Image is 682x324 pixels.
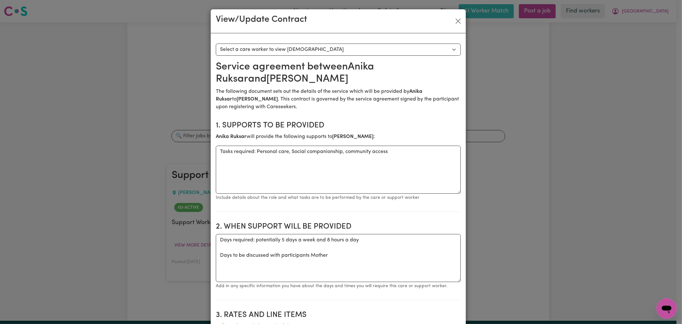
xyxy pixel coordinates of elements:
b: [PERSON_NAME] [332,134,373,139]
button: Close [453,16,463,26]
h3: View/Update Contract [216,14,307,25]
iframe: Button to launch messaging window [656,298,677,319]
small: Include details about the role and what tasks are to be performed by the care or support worker [216,195,419,200]
h2: 3. Rates and Line Items [216,311,461,320]
h2: Service agreement between Anika Ruksar and [PERSON_NAME] [216,61,461,85]
textarea: Days required: potentially 5 days a week and 8 hours a day Days to be discussed with participants... [216,234,461,282]
h2: 2. When support will be provided [216,222,461,231]
small: Add in any specific information you have about the days and times you will require this care or s... [216,284,448,288]
b: [PERSON_NAME] [237,97,278,102]
h2: 1. Supports to be provided [216,121,461,130]
b: Anika Ruksar [216,134,247,139]
textarea: Tasks required: Personal care, Social companionship, community access [216,146,461,194]
p: will provide the following supports to : [216,133,461,141]
p: The following document sets out the details of the service which will be provided by to . This co... [216,88,461,111]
